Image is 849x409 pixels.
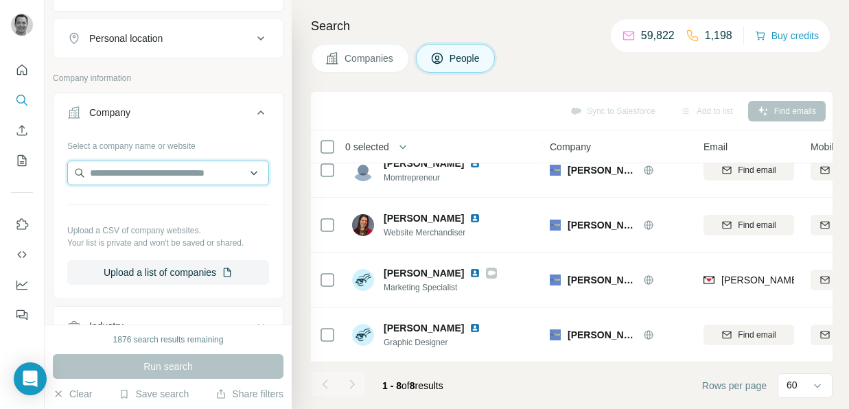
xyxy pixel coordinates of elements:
[382,380,402,391] span: 1 - 8
[11,118,33,143] button: Enrich CSV
[568,218,636,232] span: [PERSON_NAME] Baby
[11,212,33,237] button: Use Surfe on LinkedIn
[53,72,283,84] p: Company information
[550,140,591,154] span: Company
[352,214,374,236] img: Avatar
[568,163,636,177] span: [PERSON_NAME] Baby
[469,323,480,334] img: LinkedIn logo
[738,329,776,341] span: Find email
[382,380,443,391] span: results
[811,140,839,154] span: Mobile
[384,266,464,280] span: [PERSON_NAME]
[384,172,497,184] span: Momtrepreneur
[216,387,283,401] button: Share filters
[89,106,130,119] div: Company
[384,336,497,349] span: Graphic Designer
[11,58,33,82] button: Quick start
[703,160,794,180] button: Find email
[54,309,283,342] button: Industry
[450,51,481,65] span: People
[402,380,410,391] span: of
[89,319,124,333] div: Industry
[568,273,636,287] span: [PERSON_NAME] Baby
[352,269,374,291] img: Avatar
[11,303,33,327] button: Feedback
[738,164,776,176] span: Find email
[410,380,415,391] span: 8
[11,14,33,36] img: Avatar
[11,272,33,297] button: Dashboard
[755,26,819,45] button: Buy credits
[568,328,636,342] span: [PERSON_NAME] Baby
[550,220,561,231] img: Logo of Albee Baby
[384,211,464,225] span: [PERSON_NAME]
[702,379,767,393] span: Rows per page
[54,96,283,135] button: Company
[67,260,269,285] button: Upload a list of companies
[384,281,497,294] span: Marketing Specialist
[113,334,224,346] div: 1876 search results remaining
[345,51,395,65] span: Companies
[550,329,561,340] img: Logo of Albee Baby
[53,387,92,401] button: Clear
[345,140,389,154] span: 0 selected
[67,224,269,237] p: Upload a CSV of company websites.
[14,362,47,395] div: Open Intercom Messenger
[787,378,798,392] p: 60
[703,325,794,345] button: Find email
[703,215,794,235] button: Find email
[11,242,33,267] button: Use Surfe API
[384,226,497,239] span: Website Merchandiser
[550,165,561,176] img: Logo of Albee Baby
[384,321,464,335] span: [PERSON_NAME]
[703,140,728,154] span: Email
[641,27,675,44] p: 59,822
[703,273,714,287] img: provider findymail logo
[469,213,480,224] img: LinkedIn logo
[352,159,374,181] img: Avatar
[119,387,189,401] button: Save search
[738,219,776,231] span: Find email
[311,16,833,36] h4: Search
[11,148,33,173] button: My lists
[11,88,33,113] button: Search
[550,274,561,285] img: Logo of Albee Baby
[54,22,283,55] button: Personal location
[705,27,732,44] p: 1,198
[67,237,269,249] p: Your list is private and won't be saved or shared.
[352,324,374,346] img: Avatar
[67,135,269,152] div: Select a company name or website
[89,32,163,45] div: Personal location
[469,268,480,279] img: LinkedIn logo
